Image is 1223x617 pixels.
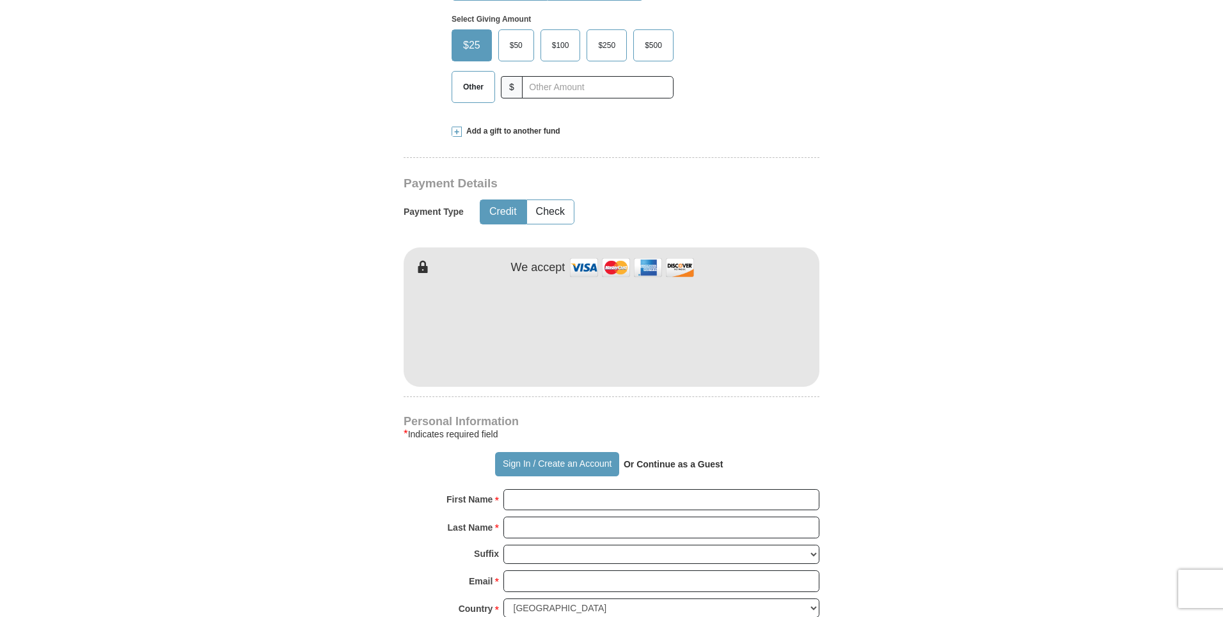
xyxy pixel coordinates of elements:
[404,176,730,191] h3: Payment Details
[457,77,490,97] span: Other
[638,36,668,55] span: $500
[480,200,526,224] button: Credit
[503,36,529,55] span: $50
[546,36,576,55] span: $100
[462,126,560,137] span: Add a gift to another fund
[592,36,622,55] span: $250
[501,76,523,98] span: $
[495,452,619,476] button: Sign In / Create an Account
[624,459,723,469] strong: Or Continue as a Guest
[568,254,696,281] img: credit cards accepted
[511,261,565,275] h4: We accept
[452,15,531,24] strong: Select Giving Amount
[522,76,674,98] input: Other Amount
[527,200,574,224] button: Check
[457,36,487,55] span: $25
[404,207,464,217] h5: Payment Type
[404,416,819,426] h4: Personal Information
[446,490,493,508] strong: First Name
[474,545,499,563] strong: Suffix
[469,572,493,590] strong: Email
[448,519,493,536] strong: Last Name
[404,426,819,442] div: Indicates required field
